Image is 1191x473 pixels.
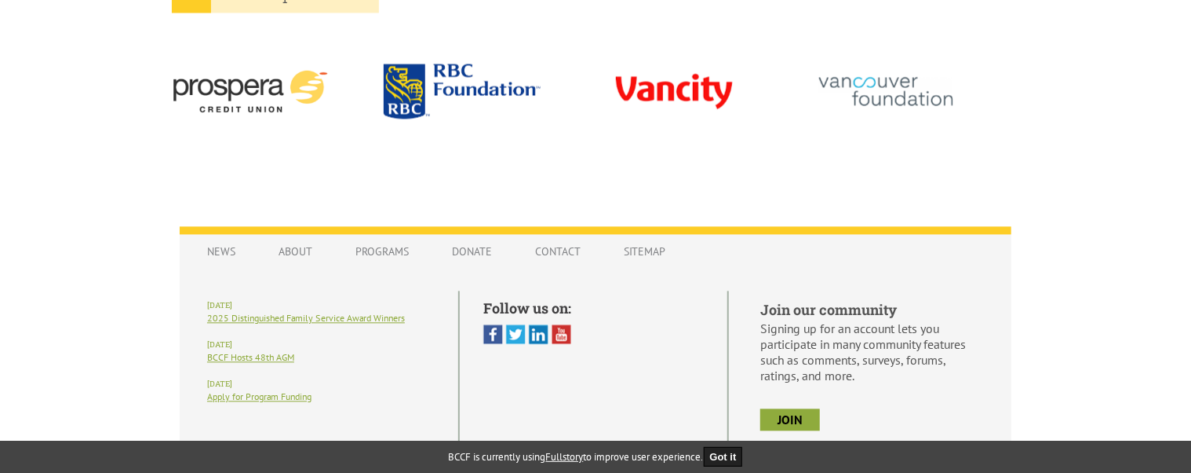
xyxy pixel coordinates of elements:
[384,64,541,118] img: rbc.png
[760,321,984,383] p: Signing up for an account lets you participate in many community features such as comments, surve...
[483,324,503,344] img: Facebook
[519,236,596,266] a: Contact
[207,379,435,389] h6: [DATE]
[172,49,329,134] img: prospera-4.png
[207,390,311,402] a: Apply for Program Funding
[436,236,508,266] a: Donate
[207,339,435,350] h6: [DATE]
[546,450,584,464] a: Fullstory
[506,324,526,344] img: Twitter
[807,49,964,132] img: vancouver_foundation-2.png
[608,236,681,266] a: Sitemap
[207,300,435,310] h6: [DATE]
[340,236,424,266] a: Programs
[207,312,405,324] a: 2025 Distinguished Family Service Award Winners
[760,409,820,431] a: join
[552,324,571,344] img: You Tube
[263,236,328,266] a: About
[207,351,294,363] a: BCCF Hosts 48th AGM
[191,236,251,266] a: News
[760,300,984,319] h5: Join our community
[704,447,743,467] button: Got it
[483,299,704,317] h5: Follow us on:
[595,47,752,135] img: vancity-3.png
[529,324,548,344] img: Linked In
